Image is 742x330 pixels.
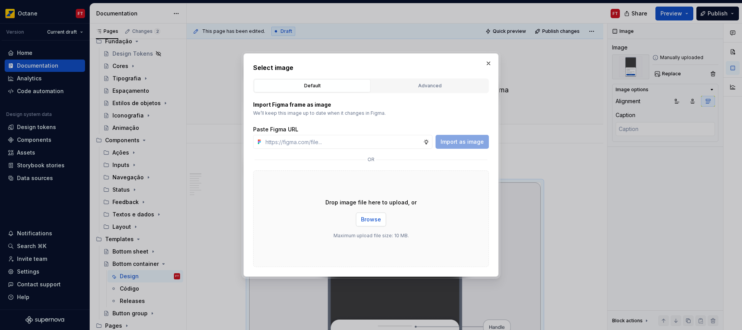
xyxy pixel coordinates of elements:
p: We’ll keep this image up to date when it changes in Figma. [253,110,489,116]
span: Browse [361,216,381,223]
p: Maximum upload file size: 10 MB. [334,233,409,239]
p: Import Figma frame as image [253,101,489,109]
div: Default [257,82,368,90]
p: or [368,156,374,163]
label: Paste Figma URL [253,126,298,133]
div: Advanced [374,82,485,90]
button: Browse [356,213,386,226]
p: Drop image file here to upload, or [325,199,417,206]
input: https://figma.com/file... [262,135,423,149]
h2: Select image [253,63,489,72]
